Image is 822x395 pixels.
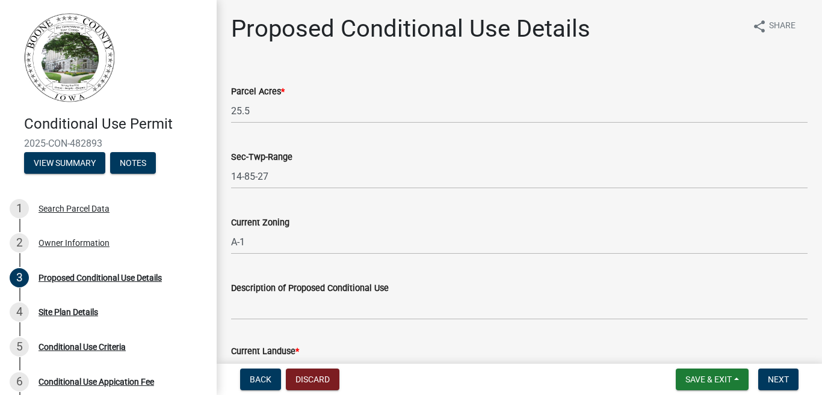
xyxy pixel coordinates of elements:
[24,159,105,168] wm-modal-confirm: Summary
[743,14,805,38] button: shareShare
[769,19,796,34] span: Share
[39,343,126,351] div: Conditional Use Criteria
[24,138,193,149] span: 2025-CON-482893
[752,19,767,34] i: share
[758,369,799,390] button: Next
[10,372,29,391] div: 6
[250,375,271,384] span: Back
[231,14,590,43] h1: Proposed Conditional Use Details
[240,369,281,390] button: Back
[39,378,154,386] div: Conditional Use Appication Fee
[10,337,29,357] div: 5
[24,13,116,103] img: Boone County, Iowa
[39,274,162,282] div: Proposed Conditional Use Details
[246,358,341,373] label: Residential (non-farm)
[231,348,299,356] label: Current Landuse
[231,153,292,162] label: Sec-Twp-Range
[231,219,289,227] label: Current Zoning
[10,233,29,253] div: 2
[676,369,749,390] button: Save & Exit
[10,268,29,287] div: 3
[768,375,789,384] span: Next
[231,88,285,96] label: Parcel Acres
[286,369,339,390] button: Discard
[39,239,110,247] div: Owner Information
[110,152,156,174] button: Notes
[39,308,98,316] div: Site Plan Details
[110,159,156,168] wm-modal-confirm: Notes
[10,302,29,322] div: 4
[10,199,29,218] div: 1
[24,115,207,133] h4: Conditional Use Permit
[24,152,105,174] button: View Summary
[685,375,732,384] span: Save & Exit
[231,284,389,293] label: Description of Proposed Conditional Use
[39,204,110,213] div: Search Parcel Data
